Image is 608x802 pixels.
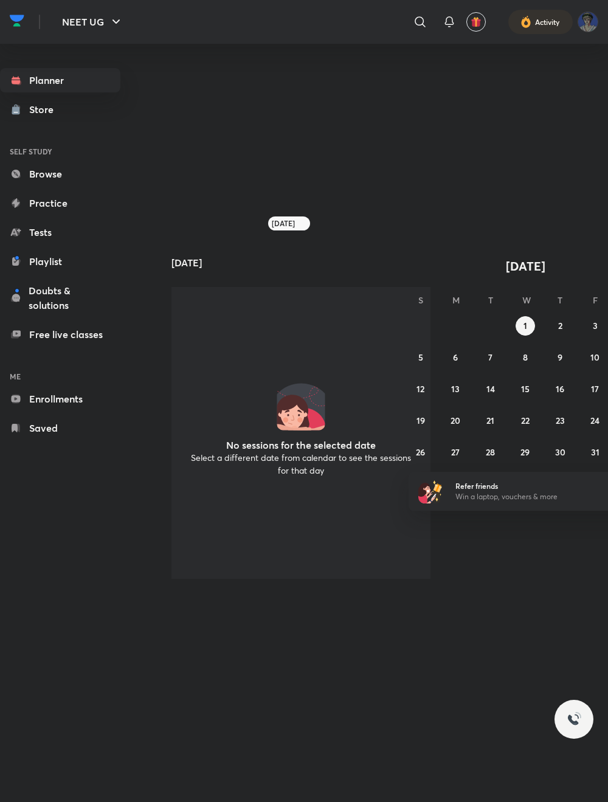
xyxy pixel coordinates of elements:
[555,446,565,458] abbr: October 30, 2025
[411,379,430,399] button: October 12, 2025
[171,258,439,268] h4: [DATE]
[523,351,528,363] abbr: October 8, 2025
[416,415,425,426] abbr: October 19, 2025
[488,294,493,306] abbr: Tuesday
[558,351,562,363] abbr: October 9, 2025
[578,12,598,32] img: Aneek Ghosh
[521,383,530,395] abbr: October 15, 2025
[591,383,599,395] abbr: October 17, 2025
[522,294,531,306] abbr: Wednesday
[29,102,61,117] div: Store
[558,320,562,331] abbr: October 2, 2025
[226,440,376,450] h4: No sessions for the selected date
[416,383,424,395] abbr: October 12, 2025
[521,415,530,426] abbr: October 22, 2025
[520,446,530,458] abbr: October 29, 2025
[452,294,460,306] abbr: Monday
[481,443,500,462] button: October 28, 2025
[418,294,423,306] abbr: Sunday
[586,316,605,336] button: October 3, 2025
[593,320,598,331] abbr: October 3, 2025
[451,383,460,395] abbr: October 13, 2025
[516,379,535,399] button: October 15, 2025
[411,443,430,462] button: October 26, 2025
[591,446,599,458] abbr: October 31, 2025
[558,294,562,306] abbr: Thursday
[411,411,430,430] button: October 19, 2025
[486,415,494,426] abbr: October 21, 2025
[455,491,605,502] p: Win a laptop, vouchers & more
[411,348,430,367] button: October 5, 2025
[550,348,570,367] button: October 9, 2025
[55,10,131,34] button: NEET UG
[418,479,443,503] img: referral
[556,415,565,426] abbr: October 23, 2025
[418,351,423,363] abbr: October 5, 2025
[516,411,535,430] button: October 22, 2025
[586,411,605,430] button: October 24, 2025
[446,348,465,367] button: October 6, 2025
[446,379,465,399] button: October 13, 2025
[277,382,325,430] img: No events
[523,320,527,331] abbr: October 1, 2025
[486,383,495,395] abbr: October 14, 2025
[451,446,460,458] abbr: October 27, 2025
[10,12,24,30] img: Company Logo
[550,379,570,399] button: October 16, 2025
[593,294,598,306] abbr: Friday
[471,16,482,27] img: avatar
[481,411,500,430] button: October 21, 2025
[186,451,416,477] p: Select a different date from calendar to see the sessions for that day
[516,316,535,336] button: October 1, 2025
[272,219,295,229] h6: [DATE]
[567,712,581,727] img: ttu
[586,443,605,462] button: October 31, 2025
[586,348,605,367] button: October 10, 2025
[586,379,605,399] button: October 17, 2025
[451,415,460,426] abbr: October 20, 2025
[550,443,570,462] button: October 30, 2025
[446,411,465,430] button: October 20, 2025
[516,348,535,367] button: October 8, 2025
[466,12,486,32] button: avatar
[455,480,605,491] h6: Refer friends
[446,443,465,462] button: October 27, 2025
[520,15,531,29] img: activity
[506,258,545,274] span: [DATE]
[481,348,500,367] button: October 7, 2025
[590,415,599,426] abbr: October 24, 2025
[516,443,535,462] button: October 29, 2025
[416,446,425,458] abbr: October 26, 2025
[481,379,500,399] button: October 14, 2025
[453,351,458,363] abbr: October 6, 2025
[556,383,564,395] abbr: October 16, 2025
[590,351,599,363] abbr: October 10, 2025
[486,446,495,458] abbr: October 28, 2025
[488,351,492,363] abbr: October 7, 2025
[10,12,24,33] a: Company Logo
[550,316,570,336] button: October 2, 2025
[550,411,570,430] button: October 23, 2025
